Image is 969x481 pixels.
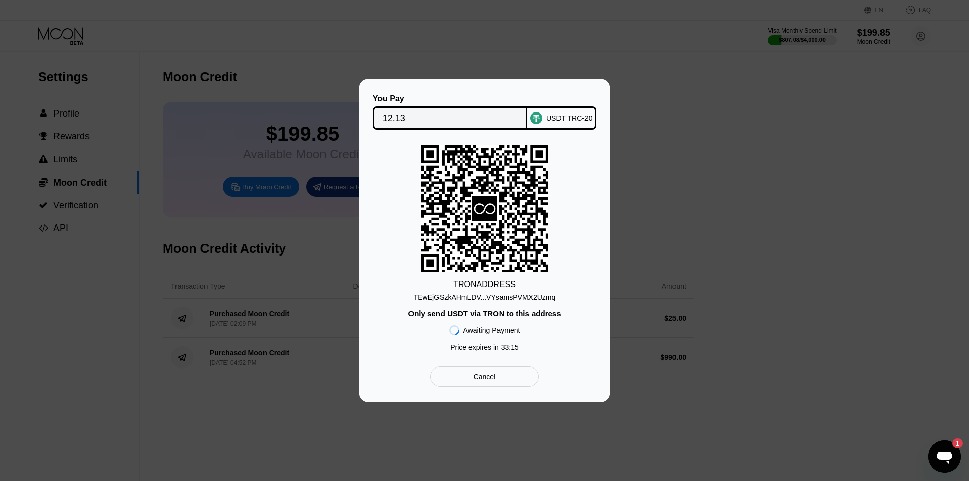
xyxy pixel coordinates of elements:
div: You PayUSDT TRC-20 [374,94,595,130]
div: Cancel [474,372,496,381]
div: TRON ADDRESS [453,280,516,289]
div: You Pay [373,94,528,103]
span: 33 : 15 [501,343,519,351]
div: TEwEjGSzkAHmLDV...VYsamsPVMX2Uzmq [414,293,556,301]
div: Price expires in [450,343,519,351]
div: Only send USDT via TRON to this address [408,309,561,318]
iframe: Number of unread messages [943,438,963,448]
div: USDT TRC-20 [546,114,593,122]
div: Awaiting Payment [463,326,520,334]
div: TEwEjGSzkAHmLDV...VYsamsPVMX2Uzmq [414,289,556,301]
div: Cancel [430,366,539,387]
iframe: Button to launch messaging window, 1 unread message [928,440,961,473]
